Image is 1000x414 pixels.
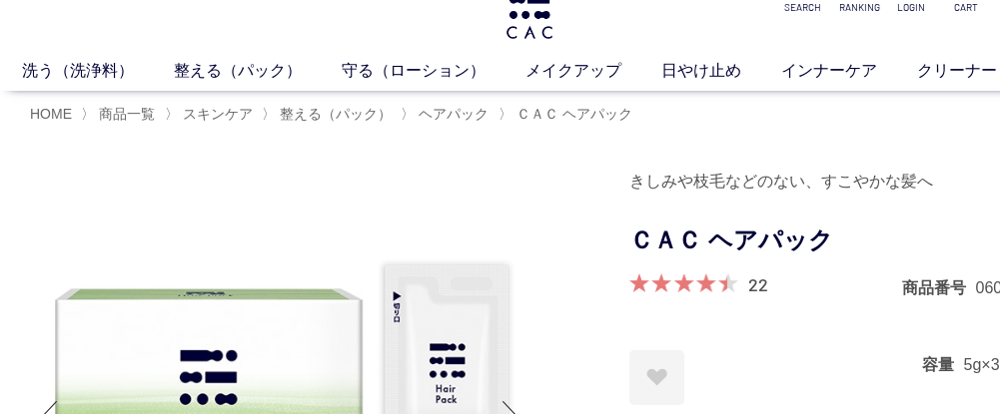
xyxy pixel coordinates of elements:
dt: 商品番号 [902,277,976,298]
a: 整える（パック） [276,106,392,122]
dt: 容量 [922,354,964,375]
a: 整える（パック） [174,59,342,83]
a: 守る（ローション） [342,59,525,83]
a: ヘアパック [415,106,489,122]
span: 商品一覧 [99,106,155,122]
span: スキンケア [183,106,253,122]
a: お気に入りに登録する [629,350,684,405]
li: 〉 [401,105,494,124]
a: HOME [30,106,72,122]
a: 日やけ止め [661,59,781,83]
li: 〉 [499,105,637,124]
span: ＣＡＣ ヘアパック [516,106,632,122]
li: 〉 [81,105,160,124]
span: 整える（パック） [280,106,392,122]
li: 〉 [165,105,258,124]
span: ヘアパック [419,106,489,122]
a: ＣＡＣ ヘアパック [512,106,632,122]
a: スキンケア [179,106,253,122]
a: メイクアップ [525,59,661,83]
a: 商品一覧 [95,106,155,122]
li: 〉 [262,105,397,124]
a: 洗う（洗浄料） [22,59,174,83]
a: インナーケア [781,59,917,83]
a: 22 [748,273,768,295]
